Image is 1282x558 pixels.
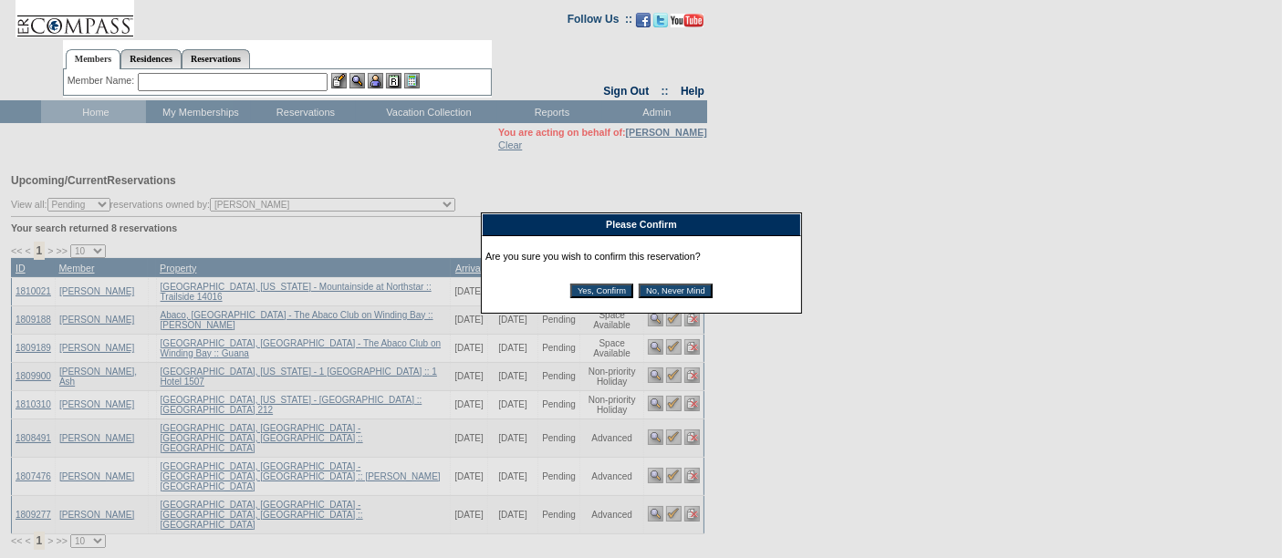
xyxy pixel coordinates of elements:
[482,213,801,236] div: Please Confirm
[653,13,668,27] img: Follow us on Twitter
[671,18,704,29] a: Subscribe to our YouTube Channel
[603,85,649,98] a: Sign Out
[66,49,121,69] a: Members
[182,49,250,68] a: Reservations
[404,73,420,88] img: b_calculator.gif
[368,73,383,88] img: Impersonate
[639,284,713,298] input: No, Never Mind
[681,85,704,98] a: Help
[653,18,668,29] a: Follow us on Twitter
[662,85,669,98] span: ::
[386,73,401,88] img: Reservations
[331,73,347,88] img: b_edit.gif
[349,73,365,88] img: View
[570,284,633,298] input: Yes, Confirm
[636,13,651,27] img: Become our fan on Facebook
[671,14,704,27] img: Subscribe to our YouTube Channel
[485,240,797,309] div: Are you sure you wish to confirm this reservation?
[636,18,651,29] a: Become our fan on Facebook
[120,49,182,68] a: Residences
[68,73,138,88] div: Member Name:
[568,11,632,33] td: Follow Us ::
